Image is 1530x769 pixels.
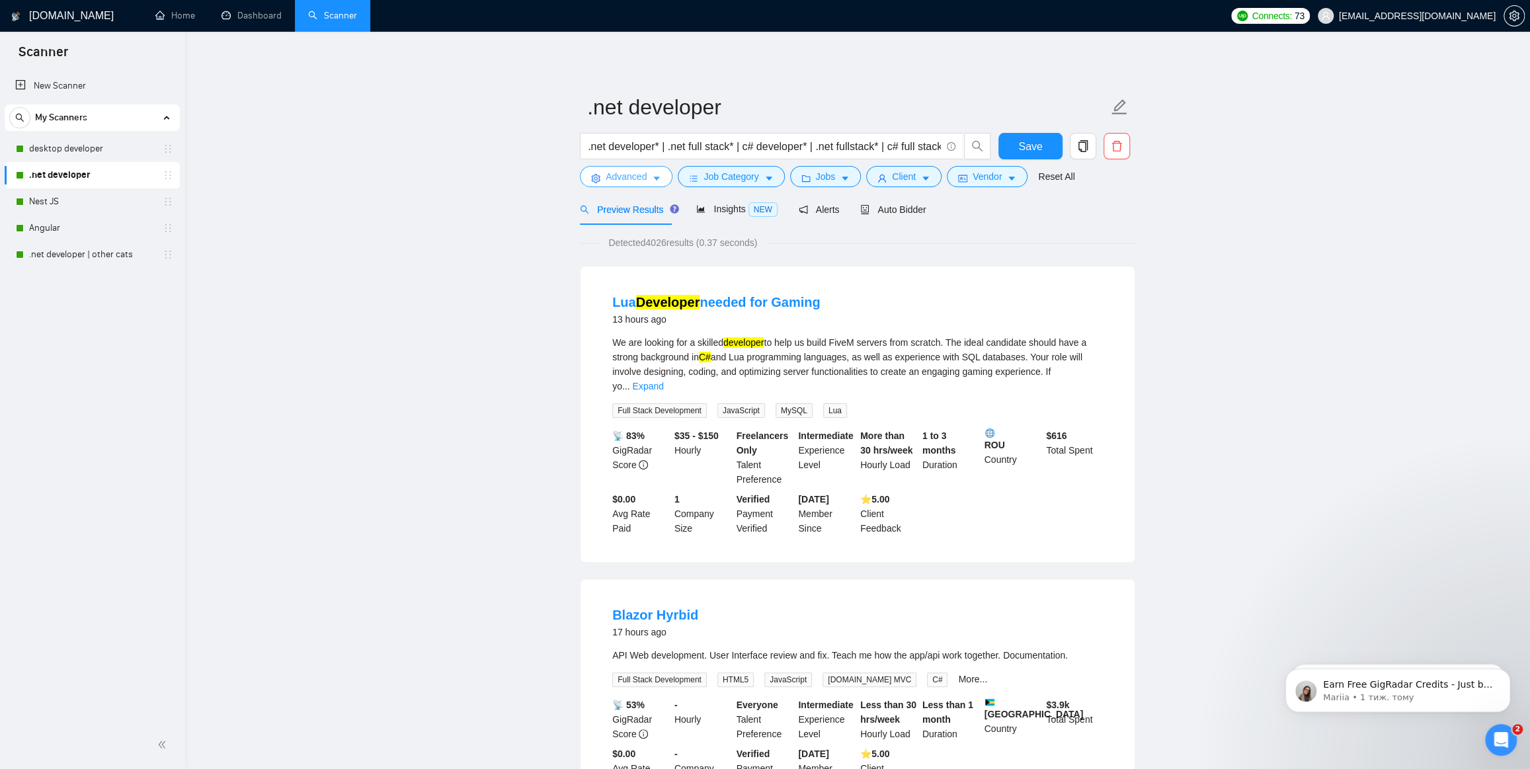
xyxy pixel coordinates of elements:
[958,674,987,684] a: More...
[1043,698,1106,741] div: Total Spent
[799,205,808,214] span: notification
[734,428,796,487] div: Talent Preference
[610,428,672,487] div: GigRadar Score
[5,104,180,268] li: My Scanners
[823,403,847,418] span: Lua
[1111,99,1128,116] span: edit
[674,749,678,759] b: -
[1321,11,1330,20] span: user
[985,698,994,707] img: 🇧🇸
[877,173,887,183] span: user
[1504,5,1525,26] button: setting
[840,173,850,183] span: caret-down
[612,403,707,418] span: Full Stack Development
[1485,724,1517,756] iframe: Intercom live chat
[155,10,195,21] a: homeHome
[965,140,990,152] span: search
[1038,169,1074,184] a: Reset All
[29,215,155,241] a: Angular
[920,428,982,487] div: Duration
[632,381,663,391] a: Expand
[612,311,821,327] div: 13 hours ago
[764,672,812,687] span: JavaScript
[580,205,589,214] span: search
[717,403,765,418] span: JavaScript
[927,672,947,687] span: C#
[1104,133,1130,159] button: delete
[612,672,707,687] span: Full Stack Development
[1070,133,1096,159] button: copy
[612,624,698,640] div: 17 hours ago
[723,337,764,348] mark: developer
[734,698,796,741] div: Talent Preference
[612,700,645,710] b: 📡 53%
[795,698,858,741] div: Experience Level
[1070,140,1096,152] span: copy
[606,169,647,184] span: Advanced
[776,403,813,418] span: MySQL
[973,169,1002,184] span: Vendor
[612,295,821,309] a: LuaDeveloperneeded for Gaming
[636,295,700,309] mark: Developer
[35,104,87,131] span: My Scanners
[892,169,916,184] span: Client
[29,136,155,162] a: desktop developer
[1237,11,1248,21] img: upwork-logo.png
[860,700,916,725] b: Less than 30 hrs/week
[8,42,79,70] span: Scanner
[580,166,672,187] button: settingAdvancedcaret-down
[612,608,698,622] a: Blazor Hyrbid
[689,173,698,183] span: bars
[163,249,173,260] span: holder
[696,204,777,214] span: Insights
[704,169,758,184] span: Job Category
[958,173,967,183] span: idcard
[10,113,30,122] span: search
[798,749,828,759] b: [DATE]
[985,428,994,438] img: 🌐
[790,166,862,187] button: folderJobscaret-down
[795,428,858,487] div: Experience Level
[610,492,672,536] div: Avg Rate Paid
[29,241,155,268] a: .net developer | other cats
[860,204,926,215] span: Auto Bidder
[612,494,635,505] b: $0.00
[668,203,680,215] div: Tooltip anchor
[1252,9,1291,23] span: Connects:
[1046,700,1069,710] b: $ 3.9k
[591,173,600,183] span: setting
[734,492,796,536] div: Payment Verified
[982,698,1044,741] div: Country
[163,223,173,233] span: holder
[799,204,840,215] span: Alerts
[599,235,766,250] span: Detected 4026 results (0.37 seconds)
[860,205,869,214] span: robot
[9,107,30,128] button: search
[798,430,853,441] b: Intermediate
[737,700,778,710] b: Everyone
[947,142,955,151] span: info-circle
[308,10,357,21] a: searchScanner
[1504,11,1525,21] a: setting
[1018,138,1042,155] span: Save
[717,672,754,687] span: HTML5
[699,352,711,362] mark: C#
[922,700,973,725] b: Less than 1 month
[920,698,982,741] div: Duration
[1295,9,1305,23] span: 73
[921,173,930,183] span: caret-down
[15,73,169,99] a: New Scanner
[795,492,858,536] div: Member Since
[858,698,920,741] div: Hourly Load
[1043,428,1106,487] div: Total Spent
[860,494,889,505] b: ⭐️ 5.00
[5,73,180,99] li: New Scanner
[674,430,719,441] b: $35 - $150
[982,428,1044,487] div: Country
[737,494,770,505] b: Verified
[1007,173,1016,183] span: caret-down
[816,169,836,184] span: Jobs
